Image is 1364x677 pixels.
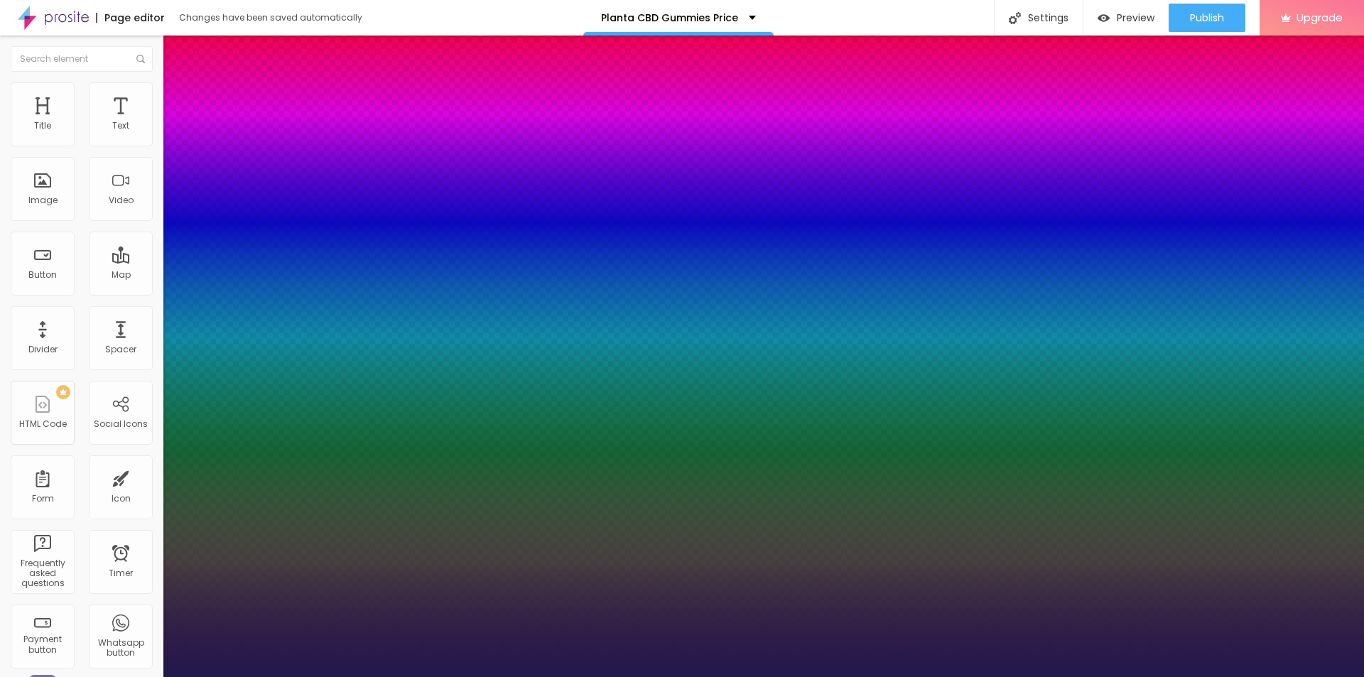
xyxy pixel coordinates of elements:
div: Whatsapp button [92,638,148,659]
div: Icon [112,494,131,504]
div: Spacer [105,345,136,354]
p: Planta CBD Gummies Price [601,13,738,23]
div: Form [32,494,54,504]
div: Changes have been saved automatically [179,13,362,22]
button: Publish [1169,4,1245,32]
div: Map [112,270,131,280]
div: HTML Code [19,419,67,429]
img: Icone [1009,12,1021,24]
span: Upgrade [1297,11,1343,23]
div: Frequently asked questions [14,558,70,589]
div: Text [112,121,129,131]
img: Icone [136,55,145,63]
div: Button [28,270,57,280]
div: Title [34,121,51,131]
img: view-1.svg [1098,12,1110,24]
div: Divider [28,345,58,354]
span: Publish [1190,12,1224,23]
div: Video [109,195,134,205]
div: Page editor [96,13,165,23]
input: Search element [11,46,153,72]
span: Preview [1117,12,1154,23]
div: Timer [109,568,133,578]
div: Payment button [14,634,70,655]
div: Image [28,195,58,205]
div: Social Icons [94,419,148,429]
button: Preview [1083,4,1169,32]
